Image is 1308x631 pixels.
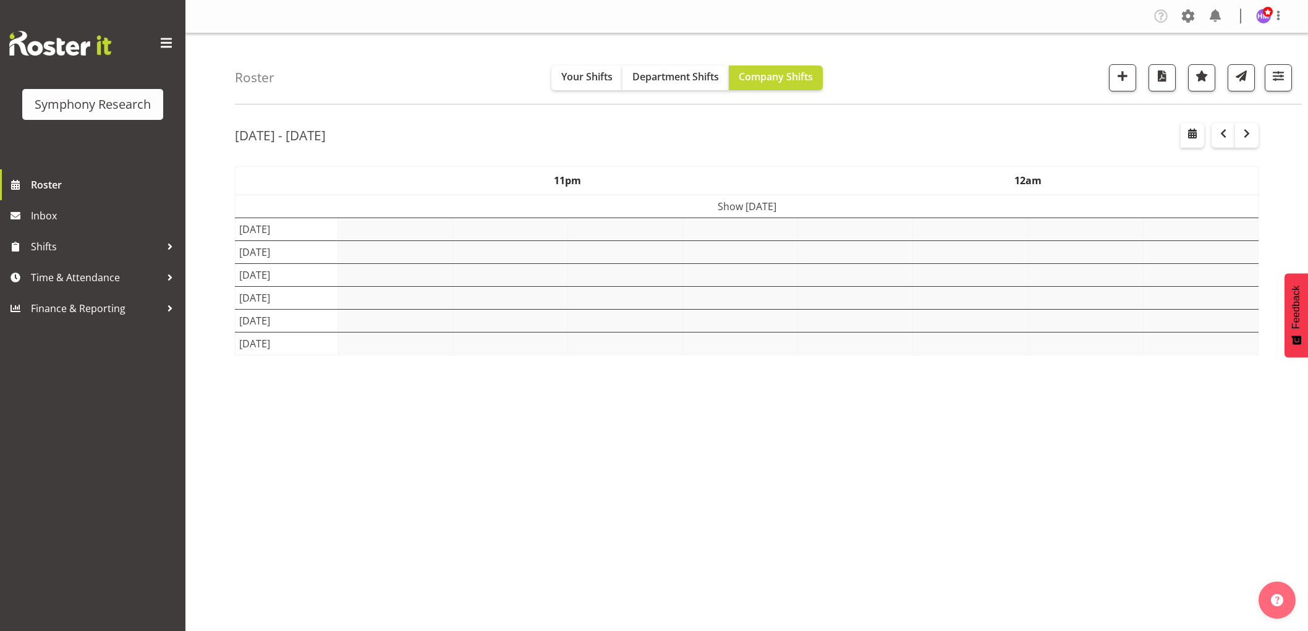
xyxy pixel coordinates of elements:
h4: Roster [235,70,274,85]
div: Symphony Research [35,95,151,114]
td: [DATE] [236,332,338,355]
button: Download a PDF of the roster according to the set date range. [1149,64,1176,91]
span: Shifts [31,237,161,256]
button: Send a list of all shifts for the selected filtered period to all rostered employees. [1228,64,1255,91]
td: [DATE] [236,218,338,240]
span: Feedback [1291,286,1302,329]
span: Finance & Reporting [31,299,161,318]
td: Show [DATE] [236,195,1259,218]
button: Add a new shift [1109,64,1136,91]
td: [DATE] [236,263,338,286]
button: Department Shifts [622,66,729,90]
button: Highlight an important date within the roster. [1188,64,1215,91]
img: hitesh-makan1261.jpg [1256,9,1271,23]
th: 12am [798,166,1259,195]
td: [DATE] [236,240,338,263]
button: Company Shifts [729,66,823,90]
span: Roster [31,176,179,194]
span: Inbox [31,206,179,225]
button: Feedback - Show survey [1285,273,1308,357]
img: Rosterit website logo [9,31,111,56]
span: Time & Attendance [31,268,161,287]
button: Select a specific date within the roster. [1181,123,1204,148]
button: Your Shifts [551,66,622,90]
span: Company Shifts [739,70,813,83]
td: [DATE] [236,286,338,309]
img: help-xxl-2.png [1271,594,1283,606]
span: Your Shifts [561,70,613,83]
td: [DATE] [236,309,338,332]
span: Department Shifts [632,70,719,83]
h2: [DATE] - [DATE] [235,127,326,143]
button: Filter Shifts [1265,64,1292,91]
th: 11pm [338,166,798,195]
